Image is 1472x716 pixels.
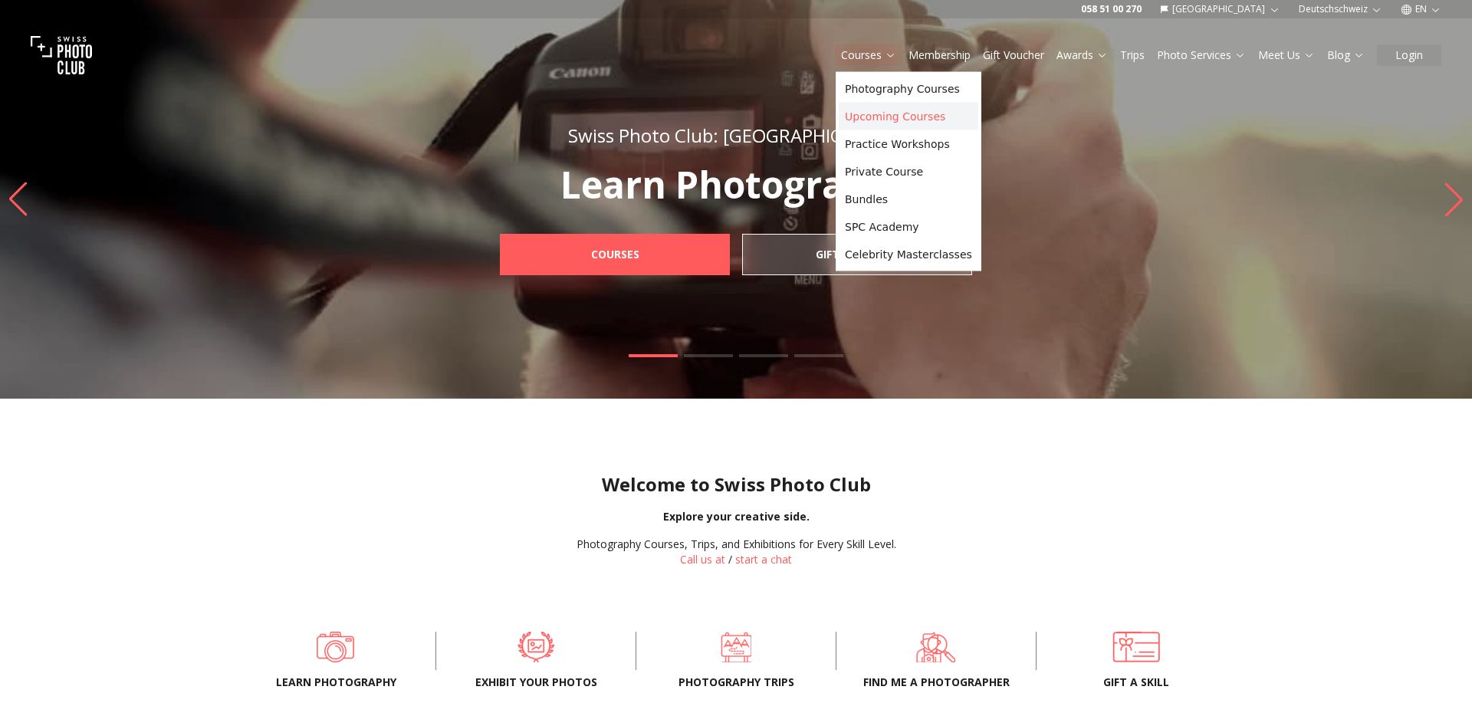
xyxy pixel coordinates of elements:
a: Membership [909,48,971,63]
a: Practice Workshops [839,130,978,158]
button: Login [1377,44,1441,66]
a: Trips [1120,48,1145,63]
a: Gift Voucher [983,48,1044,63]
div: Explore your creative side. [12,509,1460,524]
a: Meet Us [1258,48,1315,63]
a: Call us at [680,552,725,567]
b: Gift Vouchers [816,247,899,262]
a: Courses [500,234,730,275]
span: Gift a skill [1061,675,1211,690]
a: Gift Vouchers [742,234,972,275]
p: Learn Photography [466,166,1006,203]
span: Learn Photography [261,675,411,690]
a: SPC Academy [839,213,978,241]
a: Upcoming Courses [839,103,978,130]
button: Trips [1114,44,1151,66]
div: / [577,537,896,567]
div: Photography Courses, Trips, and Exhibitions for Every Skill Level. [577,537,896,552]
span: Find me a photographer [861,675,1011,690]
a: Photo Services [1157,48,1246,63]
button: Courses [835,44,902,66]
span: Photography trips [661,675,811,690]
h1: Welcome to Swiss Photo Club [12,472,1460,497]
button: Photo Services [1151,44,1252,66]
a: Gift a skill [1061,632,1211,662]
a: Celebrity Masterclasses [839,241,978,268]
a: 058 51 00 270 [1081,3,1142,15]
a: Find me a photographer [861,632,1011,662]
button: start a chat [735,552,792,567]
button: Membership [902,44,977,66]
a: Courses [841,48,896,63]
a: Photography Courses [839,75,978,103]
a: Blog [1327,48,1365,63]
b: Courses [591,247,639,262]
a: Exhibit your photos [461,632,611,662]
button: Meet Us [1252,44,1321,66]
button: Awards [1050,44,1114,66]
span: Swiss Photo Club: [GEOGRAPHIC_DATA] [568,123,904,148]
a: Private Course [839,158,978,186]
a: Photography trips [661,632,811,662]
button: Blog [1321,44,1371,66]
button: Gift Voucher [977,44,1050,66]
a: Awards [1056,48,1108,63]
a: Bundles [839,186,978,213]
a: Learn Photography [261,632,411,662]
span: Exhibit your photos [461,675,611,690]
img: Swiss photo club [31,25,92,86]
